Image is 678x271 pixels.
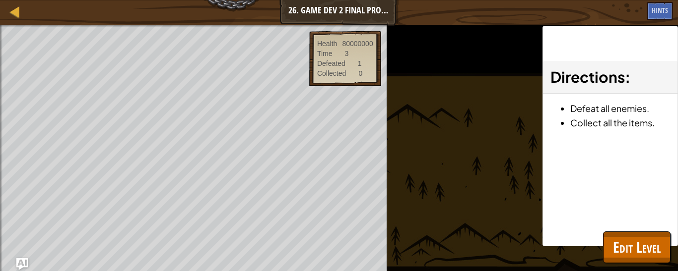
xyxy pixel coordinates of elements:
button: Edit Level [603,231,671,263]
div: 3 [345,49,349,58]
div: Collected [317,68,346,78]
span: Hints [652,5,668,15]
div: 0 [358,68,362,78]
div: Defeated [317,58,345,68]
li: Defeat all enemies. [570,101,670,115]
div: Time [317,49,333,58]
h3: : [550,66,670,88]
span: Directions [550,67,625,86]
div: Health [317,39,337,49]
button: Ask AI [16,258,28,270]
span: Edit Level [613,237,661,257]
div: 1 [358,58,362,68]
li: Collect all the items. [570,115,670,130]
div: 80000000 [342,39,373,49]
